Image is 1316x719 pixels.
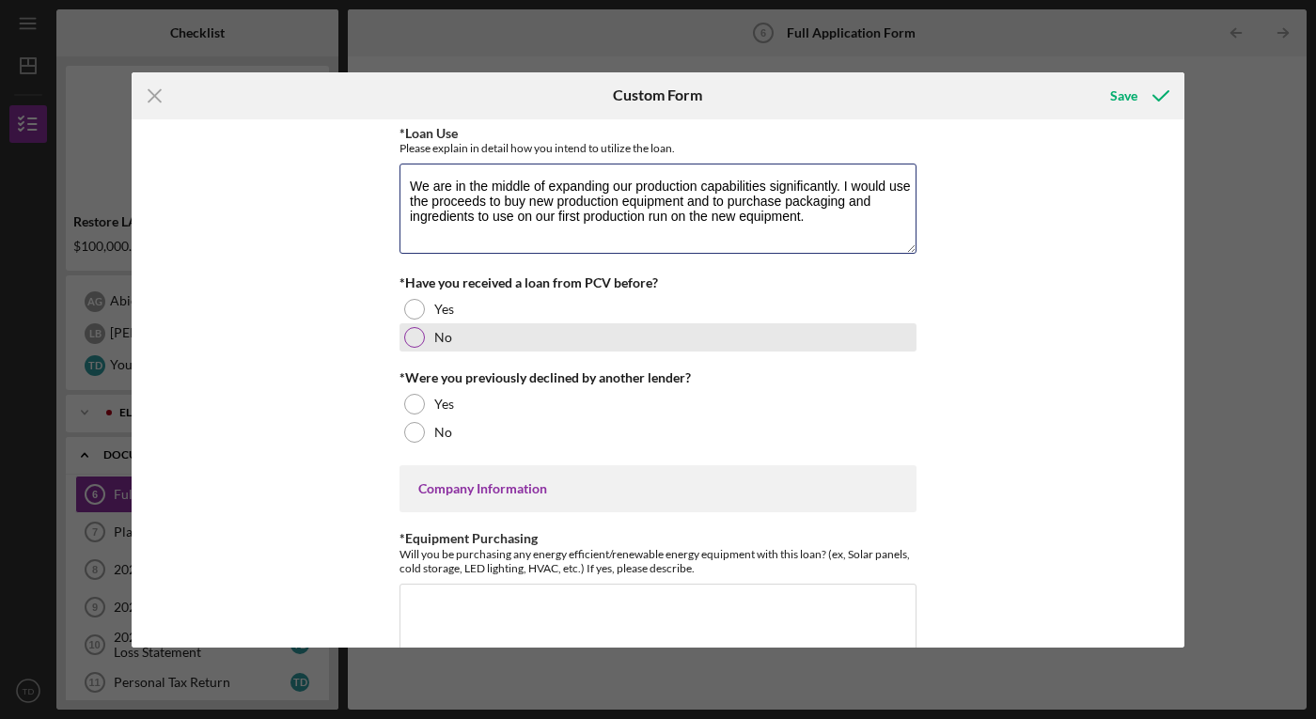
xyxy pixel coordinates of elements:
label: No [434,330,452,345]
h6: Custom Form [613,86,702,103]
label: Yes [434,397,454,412]
div: *Were you previously declined by another lender? [399,370,916,385]
div: Company Information [418,481,898,496]
label: Yes [434,302,454,317]
label: *Loan Use [399,125,458,141]
div: Save [1110,77,1137,115]
button: Save [1091,77,1184,115]
div: Please explain in detail how you intend to utilize the loan. [399,141,916,155]
label: No [434,425,452,440]
label: *Equipment Purchasing [399,530,538,546]
div: Will you be purchasing any energy efficient/renewable energy equipment with this loan? (ex, Solar... [399,547,916,575]
div: *Have you received a loan from PCV before? [399,275,916,290]
textarea: We are in the middle of expanding our production capabilities significantly. I would use the proc... [399,164,916,254]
